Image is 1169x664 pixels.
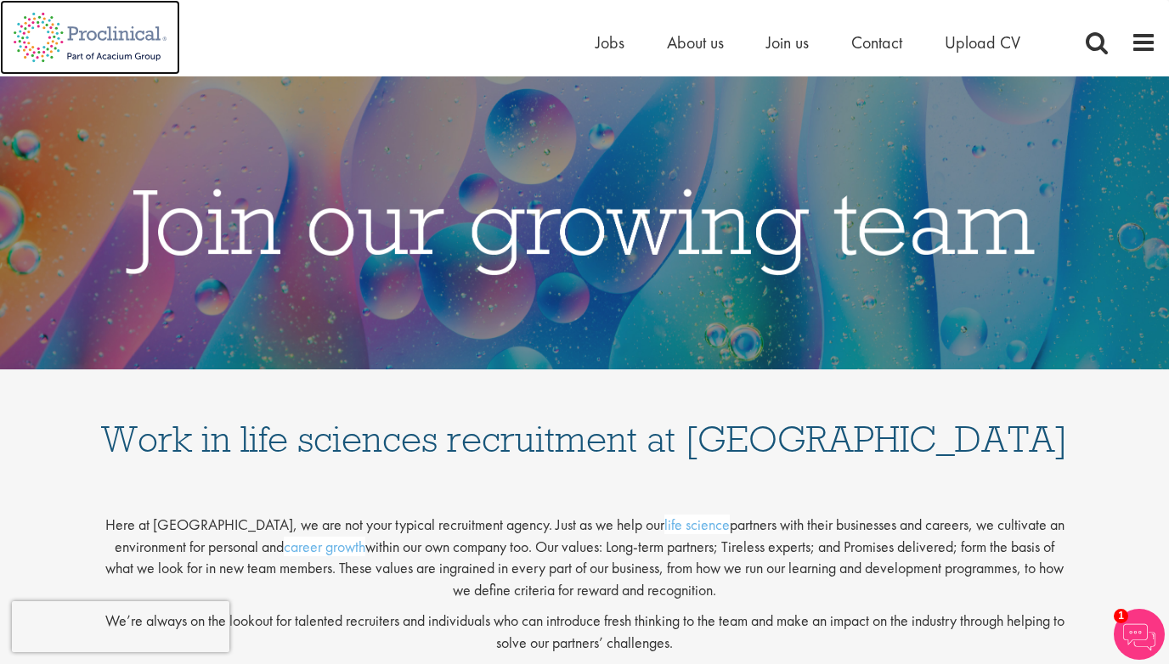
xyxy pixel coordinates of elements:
p: We’re always on the lookout for talented recruiters and individuals who can introduce fresh think... [100,610,1069,653]
a: Join us [766,31,809,53]
img: Chatbot [1114,609,1165,660]
a: career growth [284,537,365,556]
p: Here at [GEOGRAPHIC_DATA], we are not your typical recruitment agency. Just as we help our partne... [100,500,1069,601]
a: Contact [851,31,902,53]
iframe: reCAPTCHA [12,601,229,652]
a: Jobs [596,31,624,53]
h1: Work in life sciences recruitment at [GEOGRAPHIC_DATA] [100,386,1069,458]
a: About us [667,31,724,53]
a: Upload CV [945,31,1020,53]
span: 1 [1114,609,1128,623]
a: life science [664,515,730,534]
